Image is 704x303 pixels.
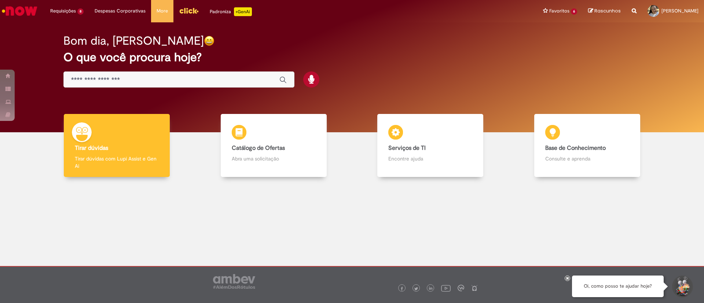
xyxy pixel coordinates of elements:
[458,285,464,291] img: logo_footer_workplace.png
[400,287,404,291] img: logo_footer_facebook.png
[594,7,621,14] span: Rascunhos
[204,36,214,46] img: happy-face.png
[157,7,168,15] span: More
[441,283,451,293] img: logo_footer_youtube.png
[234,7,252,16] p: +GenAi
[75,155,159,170] p: Tirar dúvidas com Lupi Assist e Gen Ai
[75,144,108,152] b: Tirar dúvidas
[38,114,195,177] a: Tirar dúvidas Tirar dúvidas com Lupi Assist e Gen Ai
[545,144,606,152] b: Base de Conhecimento
[388,144,426,152] b: Serviços de TI
[388,155,472,162] p: Encontre ajuda
[571,8,577,15] span: 6
[77,8,84,15] span: 8
[545,155,629,162] p: Consulte e aprenda
[195,114,352,177] a: Catálogo de Ofertas Abra uma solicitação
[63,34,204,47] h2: Bom dia, [PERSON_NAME]
[50,7,76,15] span: Requisições
[213,274,255,289] img: logo_footer_ambev_rotulo_gray.png
[588,8,621,15] a: Rascunhos
[95,7,146,15] span: Despesas Corporativas
[232,155,316,162] p: Abra uma solicitação
[1,4,38,18] img: ServiceNow
[471,285,478,291] img: logo_footer_naosei.png
[549,7,569,15] span: Favoritos
[429,287,433,291] img: logo_footer_linkedin.png
[232,144,285,152] b: Catálogo de Ofertas
[63,51,641,64] h2: O que você procura hoje?
[509,114,666,177] a: Base de Conhecimento Consulte e aprenda
[352,114,509,177] a: Serviços de TI Encontre ajuda
[661,8,698,14] span: [PERSON_NAME]
[179,5,199,16] img: click_logo_yellow_360x200.png
[572,276,664,297] div: Oi, como posso te ajudar hoje?
[414,287,418,291] img: logo_footer_twitter.png
[671,276,693,298] button: Iniciar Conversa de Suporte
[210,7,252,16] div: Padroniza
